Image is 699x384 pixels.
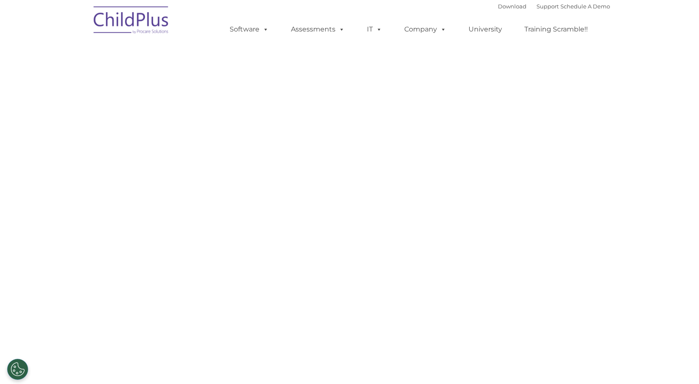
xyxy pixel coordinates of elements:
[221,21,277,38] a: Software
[537,3,559,10] a: Support
[498,3,610,10] font: |
[460,21,511,38] a: University
[560,3,610,10] a: Schedule A Demo
[359,21,390,38] a: IT
[396,21,455,38] a: Company
[89,0,173,42] img: ChildPlus by Procare Solutions
[283,21,353,38] a: Assessments
[516,21,596,38] a: Training Scramble!!
[498,3,526,10] a: Download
